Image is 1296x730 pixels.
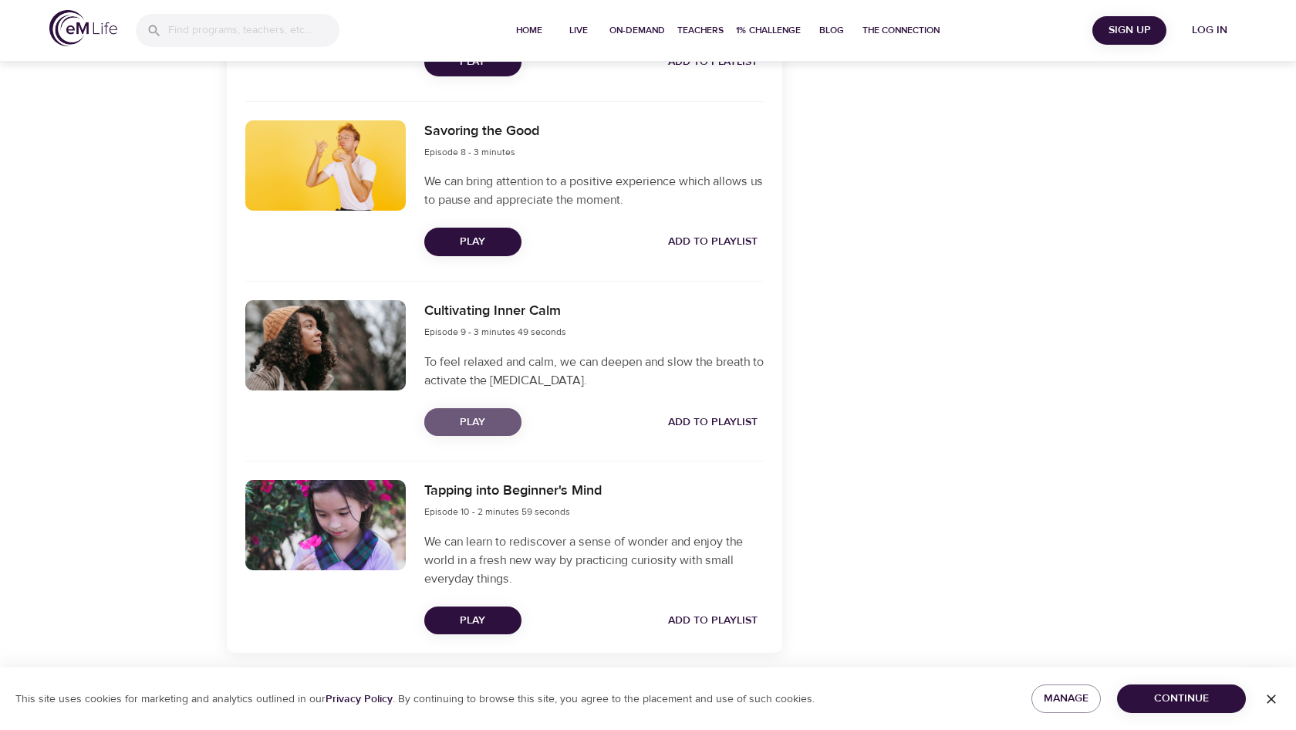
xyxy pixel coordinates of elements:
[424,408,521,437] button: Play
[668,413,758,432] span: Add to Playlist
[668,232,758,252] span: Add to Playlist
[437,232,509,252] span: Play
[662,408,764,437] button: Add to Playlist
[1117,684,1246,713] button: Continue
[424,172,764,209] p: We can bring attention to a positive experience which allows us to pause and appreciate the moment.
[437,52,509,72] span: Play
[1092,16,1166,45] button: Sign Up
[662,607,764,635] button: Add to Playlist
[437,413,509,432] span: Play
[677,22,724,39] span: Teachers
[424,480,602,502] h6: Tapping into Beginner's Mind
[424,120,539,143] h6: Savoring the Good
[424,146,515,158] span: Episode 8 - 3 minutes
[813,22,850,39] span: Blog
[437,611,509,630] span: Play
[326,692,393,706] a: Privacy Policy
[1031,684,1101,713] button: Manage
[736,22,801,39] span: 1% Challenge
[1044,689,1088,708] span: Manage
[511,22,548,39] span: Home
[424,48,521,76] button: Play
[49,10,117,46] img: logo
[668,52,758,72] span: Add to Playlist
[862,22,940,39] span: The Connection
[168,14,339,47] input: Find programs, teachers, etc...
[424,353,764,390] p: To feel relaxed and calm, we can deepen and slow the breath to activate the [MEDICAL_DATA].
[424,300,566,323] h6: Cultivating Inner Calm
[560,22,597,39] span: Live
[662,48,764,76] button: Add to Playlist
[424,532,764,588] p: We can learn to rediscover a sense of wonder and enjoy the world in a fresh new way by practicing...
[662,228,764,256] button: Add to Playlist
[1129,689,1234,708] span: Continue
[1179,21,1240,40] span: Log in
[424,607,521,635] button: Play
[424,505,570,518] span: Episode 10 - 2 minutes 59 seconds
[1099,21,1160,40] span: Sign Up
[424,326,566,338] span: Episode 9 - 3 minutes 49 seconds
[609,22,665,39] span: On-Demand
[424,228,521,256] button: Play
[668,611,758,630] span: Add to Playlist
[1173,16,1247,45] button: Log in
